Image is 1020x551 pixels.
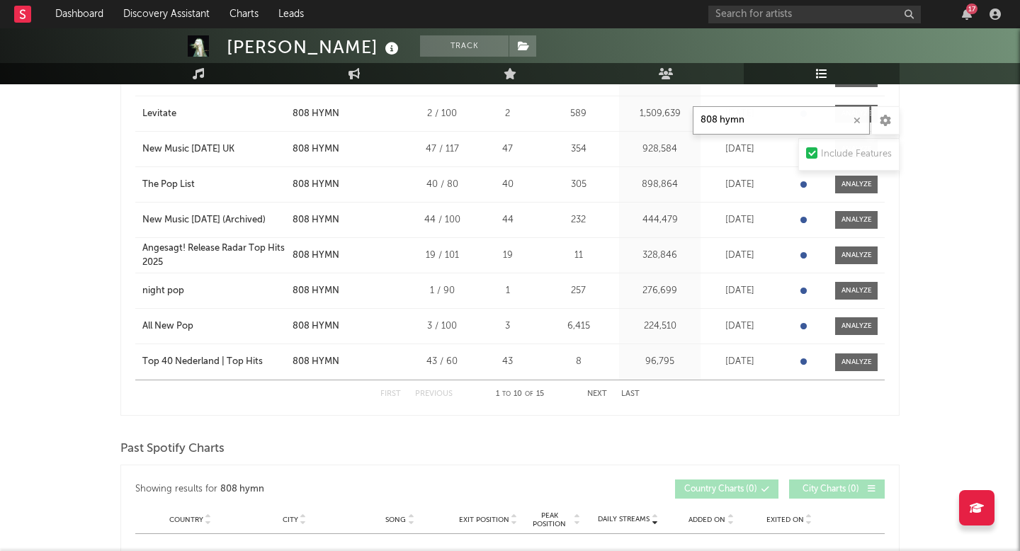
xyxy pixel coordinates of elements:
[704,249,775,263] div: [DATE]
[623,213,697,227] div: 444,479
[293,107,339,121] div: 808 HYMN
[293,178,339,192] div: 808 HYMN
[410,107,474,121] div: 2 / 100
[420,35,509,57] button: Track
[481,142,534,157] div: 47
[688,516,725,524] span: Added On
[525,391,533,397] span: of
[142,355,263,369] div: Top 40 Nederland | Top Hits
[798,485,863,494] span: City Charts ( 0 )
[410,284,474,298] div: 1 / 90
[481,249,534,263] div: 19
[481,107,534,121] div: 2
[459,516,509,524] span: Exit Position
[293,142,339,157] div: 808 HYMN
[675,479,778,499] button: Country Charts(0)
[142,178,195,192] div: The Pop List
[142,319,193,334] div: All New Pop
[293,355,339,369] div: 808 HYMN
[293,213,339,227] div: 808 HYMN
[283,516,298,524] span: City
[142,107,285,121] a: Levitate
[293,249,339,263] div: 808 HYMN
[142,142,285,157] a: New Music [DATE] UK
[621,390,640,398] button: Last
[380,390,401,398] button: First
[708,6,921,23] input: Search for artists
[623,355,697,369] div: 96,795
[142,213,285,227] a: New Music [DATE] (Archived)
[142,284,285,298] a: night pop
[704,142,775,157] div: [DATE]
[481,355,534,369] div: 43
[704,178,775,192] div: [DATE]
[142,319,285,334] a: All New Pop
[766,516,804,524] span: Exited On
[789,479,885,499] button: City Charts(0)
[541,284,616,298] div: 257
[623,284,697,298] div: 276,699
[481,319,534,334] div: 3
[410,178,474,192] div: 40 / 80
[227,35,402,59] div: [PERSON_NAME]
[293,319,339,334] div: 808 HYMN
[481,178,534,192] div: 40
[142,213,266,227] div: New Music [DATE] (Archived)
[220,481,264,498] div: 808 hymn
[502,391,511,397] span: to
[541,178,616,192] div: 305
[587,390,607,398] button: Next
[962,8,972,20] button: 17
[966,4,977,14] div: 17
[142,242,285,269] a: Angesagt! Release Radar Top Hits 2025
[684,485,757,494] span: Country Charts ( 0 )
[623,178,697,192] div: 898,864
[541,355,616,369] div: 8
[385,516,406,524] span: Song
[704,213,775,227] div: [DATE]
[142,142,234,157] div: New Music [DATE] UK
[410,142,474,157] div: 47 / 117
[120,441,225,458] span: Past Spotify Charts
[410,213,474,227] div: 44 / 100
[410,249,474,263] div: 19 / 101
[541,213,616,227] div: 232
[410,355,474,369] div: 43 / 60
[415,390,453,398] button: Previous
[623,142,697,157] div: 928,584
[410,319,474,334] div: 3 / 100
[481,213,534,227] div: 44
[821,146,892,163] div: Include Features
[135,479,510,499] div: Showing results for
[704,355,775,369] div: [DATE]
[293,284,339,298] div: 808 HYMN
[142,107,176,121] div: Levitate
[541,249,616,263] div: 11
[704,319,775,334] div: [DATE]
[541,142,616,157] div: 354
[481,386,559,403] div: 1 10 15
[693,106,870,135] input: Search Playlists/Charts
[527,511,572,528] span: Peak Position
[142,284,184,298] div: night pop
[481,284,534,298] div: 1
[704,284,775,298] div: [DATE]
[623,249,697,263] div: 328,846
[142,355,285,369] a: Top 40 Nederland | Top Hits
[598,514,650,525] span: Daily Streams
[169,516,203,524] span: Country
[623,107,697,121] div: 1,509,639
[541,107,616,121] div: 589
[541,319,616,334] div: 6,415
[142,178,285,192] a: The Pop List
[623,319,697,334] div: 224,510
